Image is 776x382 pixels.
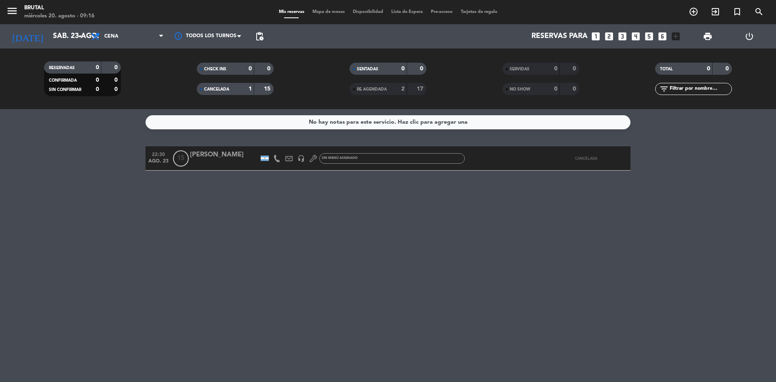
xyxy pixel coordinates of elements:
[689,7,698,17] i: add_circle_outline
[554,86,557,92] strong: 0
[669,84,732,93] input: Filtrar por nombre...
[510,67,529,71] span: SERVIDAS
[49,66,75,70] span: RESERVADAS
[630,31,641,42] i: looks_4
[573,66,578,72] strong: 0
[617,31,628,42] i: looks_3
[510,87,530,91] span: NO SHOW
[6,5,18,17] i: menu
[148,149,169,158] span: 22:30
[114,65,119,70] strong: 0
[728,24,770,49] div: LOG OUT
[531,32,588,40] span: Reservas para
[297,155,305,162] i: headset_mic
[732,7,742,17] i: turned_in_not
[387,10,427,14] span: Lista de Espera
[148,158,169,168] span: ago. 23
[96,77,99,83] strong: 0
[575,156,597,160] span: CANCELADA
[249,66,252,72] strong: 0
[322,156,358,160] span: Sin menú asignado
[744,32,754,41] i: power_settings_new
[590,31,601,42] i: looks_one
[24,12,95,20] div: miércoles 20. agosto - 09:16
[6,5,18,20] button: menu
[357,67,378,71] span: SENTADAS
[75,32,85,41] i: arrow_drop_down
[660,67,673,71] span: TOTAL
[357,87,387,91] span: RE AGENDADA
[657,31,668,42] i: looks_6
[554,66,557,72] strong: 0
[255,32,264,41] span: pending_actions
[349,10,387,14] span: Disponibilidad
[566,150,606,167] button: CANCELADA
[754,7,764,17] i: search
[604,31,614,42] i: looks_two
[275,10,308,14] span: Mis reservas
[49,88,81,92] span: SIN CONFIRMAR
[711,7,720,17] i: exit_to_app
[573,86,578,92] strong: 0
[190,150,259,160] div: [PERSON_NAME]
[309,118,468,127] div: No hay notas para este servicio. Haz clic para agregar una
[659,84,669,94] i: filter_list
[249,86,252,92] strong: 1
[49,78,77,82] span: CONFIRMADA
[308,10,349,14] span: Mapa de mesas
[173,150,189,167] span: 15
[427,10,457,14] span: Pre-acceso
[204,67,226,71] span: CHECK INS
[264,86,272,92] strong: 15
[707,66,710,72] strong: 0
[401,86,405,92] strong: 2
[114,77,119,83] strong: 0
[114,87,119,92] strong: 0
[457,10,502,14] span: Tarjetas de regalo
[725,66,730,72] strong: 0
[204,87,229,91] span: CANCELADA
[417,86,425,92] strong: 17
[104,34,118,39] span: Cena
[420,66,425,72] strong: 0
[703,32,713,41] span: print
[671,31,681,42] i: add_box
[6,27,49,45] i: [DATE]
[96,65,99,70] strong: 0
[24,4,95,12] div: Brutal
[267,66,272,72] strong: 0
[96,87,99,92] strong: 0
[401,66,405,72] strong: 0
[644,31,654,42] i: looks_5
